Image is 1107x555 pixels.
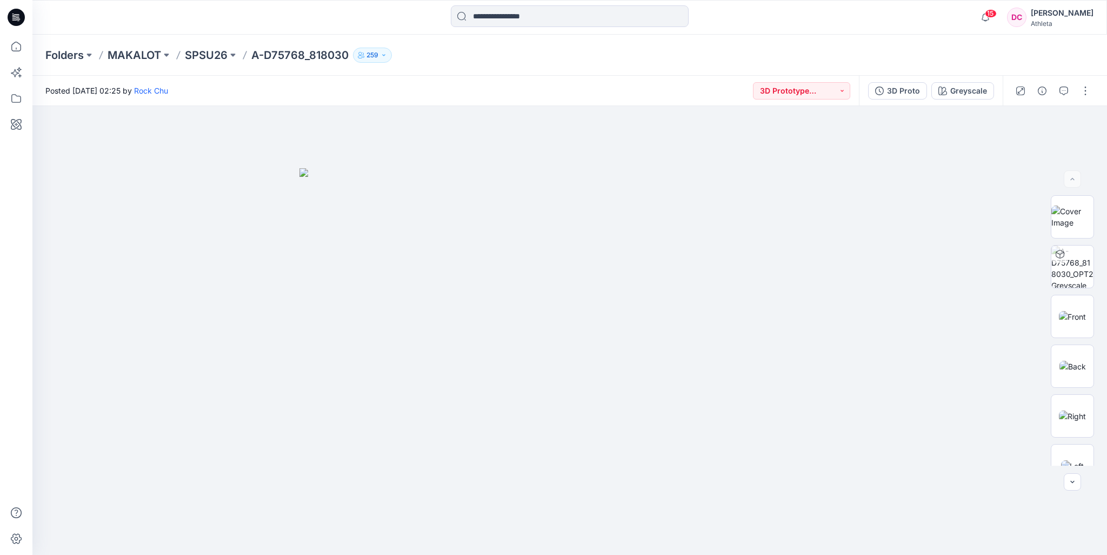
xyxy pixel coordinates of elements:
[1007,8,1026,27] div: DC
[299,168,840,555] img: eyJhbGciOiJIUzI1NiIsImtpZCI6IjAiLCJzbHQiOiJzZXMiLCJ0eXAiOiJKV1QifQ.eyJkYXRhIjp7InR5cGUiOiJzdG9yYW...
[134,86,168,95] a: Rock Chu
[1031,19,1093,28] div: Athleta
[108,48,161,63] a: MAKALOT
[868,82,927,100] button: 3D Proto
[366,49,378,61] p: 259
[1051,206,1093,228] img: Cover Image
[185,48,228,63] a: SPSU26
[950,85,987,97] div: Greyscale
[45,85,168,96] span: Posted [DATE] 02:25 by
[931,82,994,100] button: Greyscale
[45,48,84,63] a: Folders
[1051,246,1093,288] img: A-D75768_818030_OPT2 Greyscale
[251,48,349,63] p: A-D75768_818030
[353,48,392,63] button: 259
[1031,6,1093,19] div: [PERSON_NAME]
[1061,460,1084,472] img: Left
[985,9,997,18] span: 15
[1059,361,1086,372] img: Back
[1059,411,1086,422] img: Right
[1059,311,1086,322] img: Front
[887,85,920,97] div: 3D Proto
[1033,82,1051,100] button: Details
